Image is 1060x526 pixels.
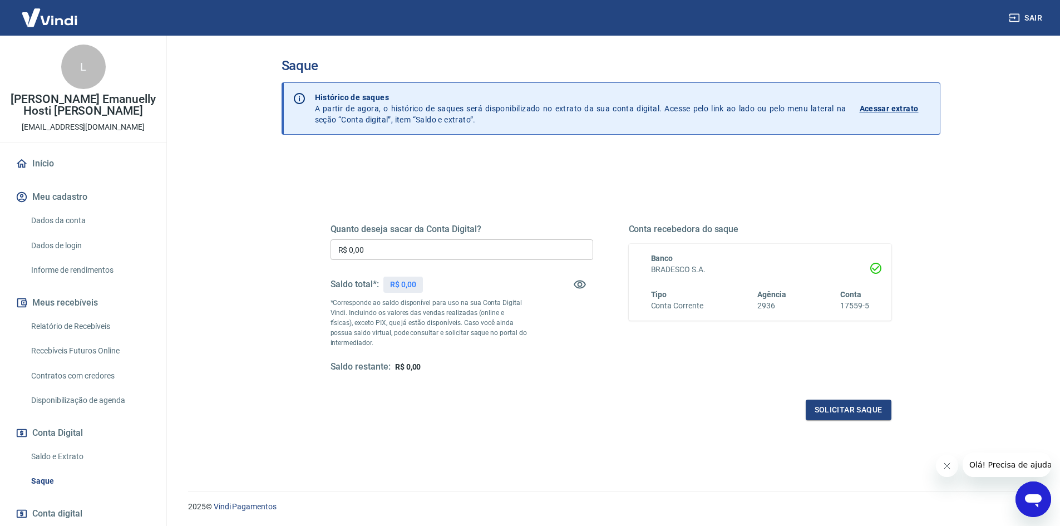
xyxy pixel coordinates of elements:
[61,45,106,89] div: L
[27,470,153,493] a: Saque
[315,92,846,103] p: Histórico de saques
[282,58,940,73] h3: Saque
[13,291,153,315] button: Meus recebíveis
[651,254,673,263] span: Banco
[1015,481,1051,517] iframe: Botão para abrir a janela de mensagens
[214,502,277,511] a: Vindi Pagamentos
[331,279,379,290] h5: Saldo total*:
[936,455,958,477] iframe: Fechar mensagem
[188,501,1033,513] p: 2025 ©
[27,315,153,338] a: Relatório de Recebíveis
[22,121,145,133] p: [EMAIL_ADDRESS][DOMAIN_NAME]
[9,94,157,117] p: [PERSON_NAME] Emanuelly Hosti [PERSON_NAME]
[1007,8,1047,28] button: Sair
[13,502,153,526] a: Conta digital
[315,92,846,125] p: A partir de agora, o histórico de saques será disponibilizado no extrato da sua conta digital. Ac...
[13,151,153,176] a: Início
[757,300,786,312] h6: 2936
[963,453,1051,477] iframe: Mensagem da empresa
[860,103,919,114] p: Acessar extrato
[840,290,861,299] span: Conta
[331,224,593,235] h5: Quanto deseja sacar da Conta Digital?
[27,445,153,468] a: Saldo e Extrato
[27,389,153,412] a: Disponibilização de agenda
[13,1,86,35] img: Vindi
[331,361,391,373] h5: Saldo restante:
[27,209,153,232] a: Dados da conta
[331,298,527,348] p: *Corresponde ao saldo disponível para uso na sua Conta Digital Vindi. Incluindo os valores das ve...
[651,290,667,299] span: Tipo
[390,279,416,291] p: R$ 0,00
[27,234,153,257] a: Dados de login
[395,362,421,371] span: R$ 0,00
[32,506,82,522] span: Conta digital
[27,365,153,387] a: Contratos com credores
[806,400,891,420] button: Solicitar saque
[13,185,153,209] button: Meu cadastro
[7,8,93,17] span: Olá! Precisa de ajuda?
[860,92,931,125] a: Acessar extrato
[840,300,869,312] h6: 17559-5
[651,264,869,276] h6: BRADESCO S.A.
[13,421,153,445] button: Conta Digital
[651,300,703,312] h6: Conta Corrente
[757,290,786,299] span: Agência
[629,224,891,235] h5: Conta recebedora do saque
[27,259,153,282] a: Informe de rendimentos
[27,340,153,362] a: Recebíveis Futuros Online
